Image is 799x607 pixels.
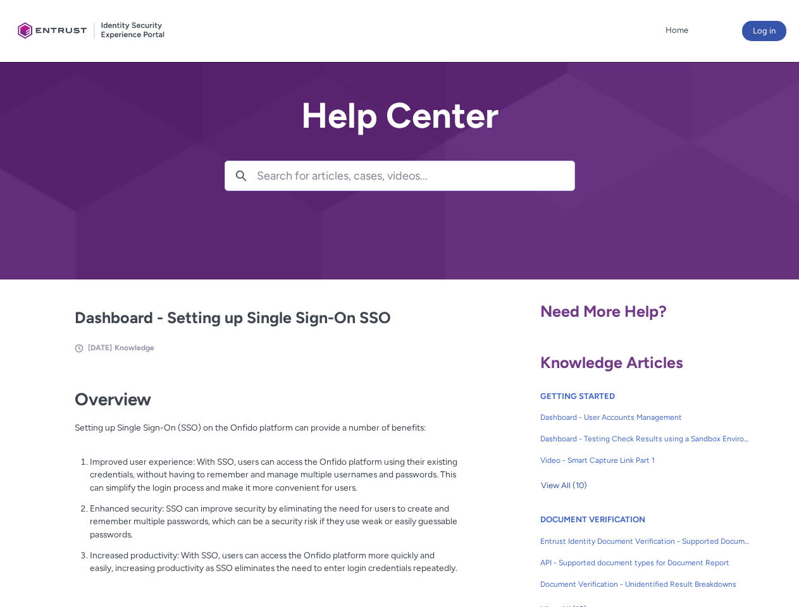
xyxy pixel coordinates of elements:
span: Need More Help? [540,302,667,321]
span: Dashboard - Testing Check Results using a Sandbox Environment [540,433,750,445]
a: Video - Smart Capture Link Part 1 [540,450,750,471]
button: Log in [742,21,786,41]
span: View All (10) [541,476,587,495]
p: Improved user experience: With SSO, users can access the Onfido platform using their existing cre... [90,455,458,494]
span: Video - Smart Capture Link Part 1 [540,455,750,466]
a: Home [662,21,691,40]
span: [DATE] [88,343,112,352]
li: Knowledge [115,342,154,353]
a: Dashboard - User Accounts Management [540,407,750,428]
span: Knowledge Articles [540,353,683,372]
a: Dashboard - Testing Check Results using a Sandbox Environment [540,428,750,450]
a: GETTING STARTED [540,391,615,401]
button: View All (10) [540,475,588,496]
p: Setting up Single Sign-On (SSO) on the Onfido platform can provide a number of benefits: [75,421,458,447]
button: Search [225,161,257,190]
h2: Help Center [225,96,575,135]
span: Dashboard - User Accounts Management [540,412,750,423]
strong: Overview [75,389,151,410]
h2: Dashboard - Setting up Single Sign-On SSO [75,306,458,330]
input: Search for articles, cases, videos... [257,161,574,190]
